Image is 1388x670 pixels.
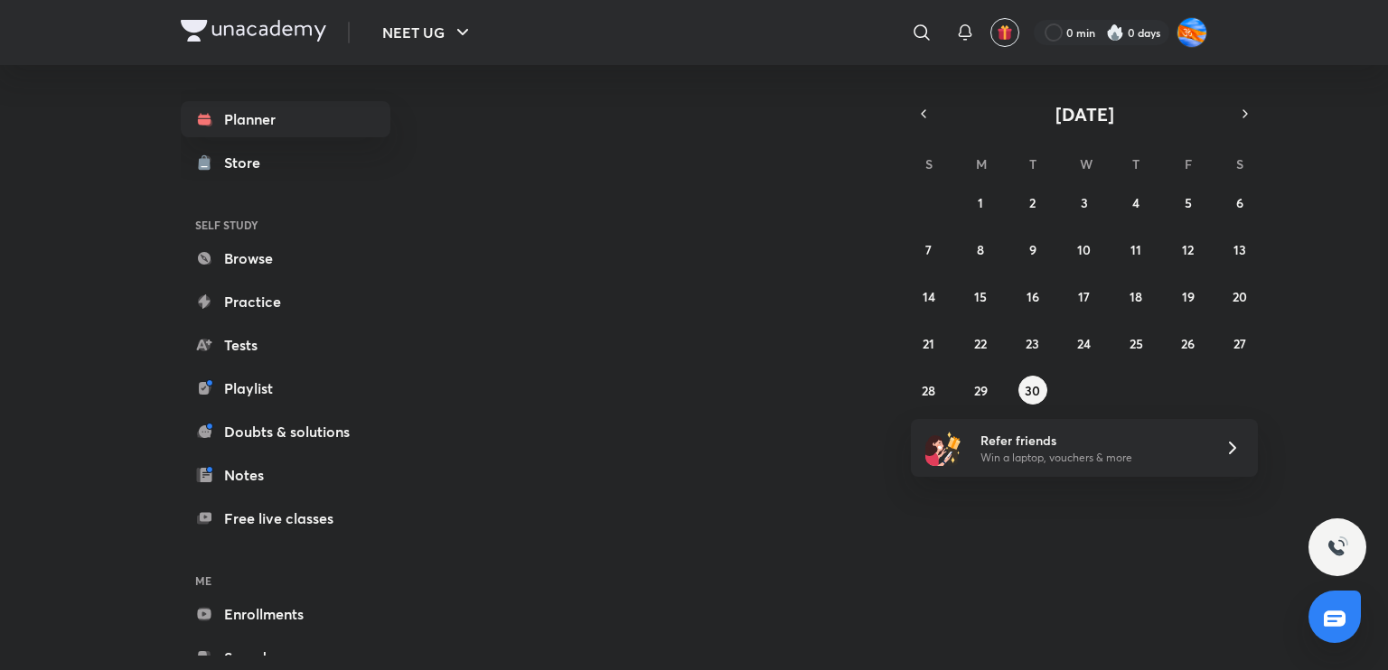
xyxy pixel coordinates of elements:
abbr: September 17, 2025 [1078,288,1090,305]
button: September 11, 2025 [1121,235,1150,264]
button: September 26, 2025 [1174,329,1203,358]
button: September 19, 2025 [1174,282,1203,311]
button: September 25, 2025 [1121,329,1150,358]
abbr: September 20, 2025 [1233,288,1247,305]
button: September 5, 2025 [1174,188,1203,217]
button: September 12, 2025 [1174,235,1203,264]
button: September 28, 2025 [914,376,943,405]
abbr: September 5, 2025 [1185,194,1192,211]
abbr: September 9, 2025 [1029,241,1036,258]
button: September 18, 2025 [1121,282,1150,311]
abbr: September 22, 2025 [974,335,987,352]
a: Planner [181,101,390,137]
abbr: September 25, 2025 [1130,335,1143,352]
a: Tests [181,327,390,363]
button: September 6, 2025 [1225,188,1254,217]
h6: Refer friends [980,431,1203,450]
button: avatar [990,18,1019,47]
button: September 30, 2025 [1018,376,1047,405]
abbr: September 14, 2025 [923,288,935,305]
button: September 4, 2025 [1121,188,1150,217]
abbr: September 21, 2025 [923,335,934,352]
button: NEET UG [371,14,484,51]
abbr: September 18, 2025 [1130,288,1142,305]
a: Store [181,144,390,181]
abbr: September 4, 2025 [1132,194,1139,211]
abbr: Saturday [1236,155,1243,172]
img: referral [925,430,961,466]
abbr: September 24, 2025 [1077,335,1091,352]
button: September 2, 2025 [1018,188,1047,217]
abbr: September 6, 2025 [1236,194,1243,211]
img: Adithya MA [1177,17,1207,48]
abbr: September 8, 2025 [977,241,984,258]
p: Win a laptop, vouchers & more [980,450,1203,466]
abbr: September 23, 2025 [1026,335,1039,352]
a: Doubts & solutions [181,414,390,450]
div: Store [224,152,271,173]
h6: ME [181,565,390,596]
button: September 16, 2025 [1018,282,1047,311]
abbr: September 26, 2025 [1181,335,1195,352]
img: ttu [1327,536,1348,558]
button: September 29, 2025 [966,376,995,405]
abbr: September 7, 2025 [925,241,932,258]
button: September 8, 2025 [966,235,995,264]
button: September 24, 2025 [1070,329,1099,358]
abbr: September 15, 2025 [974,288,987,305]
a: Playlist [181,370,390,406]
a: Notes [181,457,390,493]
abbr: September 19, 2025 [1182,288,1195,305]
img: Company Logo [181,20,326,42]
a: Browse [181,240,390,276]
button: September 21, 2025 [914,329,943,358]
abbr: September 29, 2025 [974,382,988,399]
abbr: September 27, 2025 [1233,335,1246,352]
a: Enrollments [181,596,390,632]
a: Free live classes [181,500,390,536]
abbr: Thursday [1132,155,1139,172]
button: September 13, 2025 [1225,235,1254,264]
abbr: September 1, 2025 [978,194,983,211]
img: streak [1106,23,1124,42]
button: September 7, 2025 [914,235,943,264]
button: September 17, 2025 [1070,282,1099,311]
button: September 23, 2025 [1018,329,1047,358]
abbr: Friday [1185,155,1192,172]
abbr: September 16, 2025 [1027,288,1039,305]
span: [DATE] [1055,102,1114,126]
h6: SELF STUDY [181,209,390,240]
button: September 9, 2025 [1018,235,1047,264]
button: September 1, 2025 [966,188,995,217]
abbr: September 12, 2025 [1182,241,1194,258]
button: September 15, 2025 [966,282,995,311]
button: September 27, 2025 [1225,329,1254,358]
abbr: Monday [976,155,987,172]
abbr: September 13, 2025 [1233,241,1246,258]
abbr: Wednesday [1080,155,1093,172]
button: September 22, 2025 [966,329,995,358]
button: September 3, 2025 [1070,188,1099,217]
button: September 20, 2025 [1225,282,1254,311]
abbr: September 10, 2025 [1077,241,1091,258]
button: September 10, 2025 [1070,235,1099,264]
abbr: September 30, 2025 [1025,382,1040,399]
abbr: Sunday [925,155,933,172]
abbr: Tuesday [1029,155,1036,172]
abbr: September 28, 2025 [922,382,935,399]
button: September 14, 2025 [914,282,943,311]
abbr: September 3, 2025 [1081,194,1088,211]
a: Practice [181,284,390,320]
a: Company Logo [181,20,326,46]
img: avatar [997,24,1013,41]
abbr: September 11, 2025 [1130,241,1141,258]
button: [DATE] [936,101,1233,126]
abbr: September 2, 2025 [1029,194,1036,211]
